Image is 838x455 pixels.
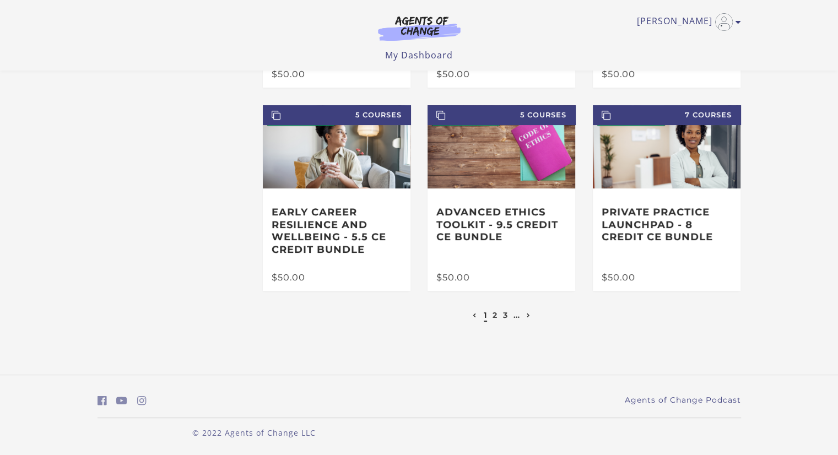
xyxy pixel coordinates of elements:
a: 7 Courses Private Practice Launchpad - 8 Credit CE Bundle $50.00 [593,105,740,291]
a: 1 [484,310,487,320]
p: © 2022 Agents of Change LLC [98,427,410,438]
i: https://www.facebook.com/groups/aswbtestprep (Open in a new window) [98,396,107,406]
a: Next page [524,310,533,320]
div: $50.00 [602,273,732,282]
a: https://www.facebook.com/groups/aswbtestprep (Open in a new window) [98,393,107,409]
a: 3 [503,310,508,320]
img: Agents of Change Logo [366,15,472,41]
div: $50.00 [436,273,566,282]
a: Agents of Change Podcast [625,394,741,406]
a: My Dashboard [385,49,453,61]
div: $50.00 [272,70,402,79]
div: $50.00 [272,273,402,282]
i: https://www.instagram.com/agentsofchangeprep/ (Open in a new window) [137,396,147,406]
a: 5 Courses Advanced Ethics Toolkit - 9.5 Credit CE Bundle $50.00 [428,105,575,291]
h3: Advanced Ethics Toolkit - 9.5 Credit CE Bundle [436,206,566,243]
div: $50.00 [602,70,732,79]
h3: Early Career Resilience and Wellbeing - 5.5 CE Credit Bundle [272,206,402,256]
a: https://www.instagram.com/agentsofchangeprep/ (Open in a new window) [137,393,147,409]
h3: Private Practice Launchpad - 8 Credit CE Bundle [602,206,732,243]
a: Toggle menu [637,13,736,31]
span: 5 Courses [428,105,575,124]
a: 5 Courses Early Career Resilience and Wellbeing - 5.5 CE Credit Bundle $50.00 [263,105,410,291]
span: 5 Courses [263,105,410,124]
a: https://www.youtube.com/c/AgentsofChangeTestPrepbyMeaganMitchell (Open in a new window) [116,393,127,409]
a: … [513,310,520,320]
i: https://www.youtube.com/c/AgentsofChangeTestPrepbyMeaganMitchell (Open in a new window) [116,396,127,406]
a: 2 [493,310,498,320]
span: 7 Courses [593,105,740,124]
div: $50.00 [436,70,566,79]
